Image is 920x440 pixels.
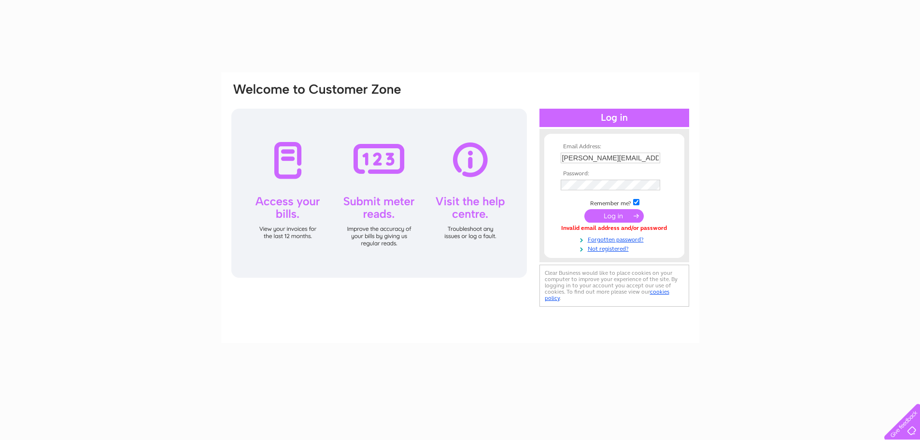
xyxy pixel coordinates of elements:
[539,265,689,307] div: Clear Business would like to place cookies on your computer to improve your experience of the sit...
[558,198,670,207] td: Remember me?
[561,234,670,243] a: Forgotten password?
[584,209,644,223] input: Submit
[561,225,668,232] div: Invalid email address and/or password
[558,143,670,150] th: Email Address:
[561,243,670,253] a: Not registered?
[558,170,670,177] th: Password:
[545,288,669,301] a: cookies policy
